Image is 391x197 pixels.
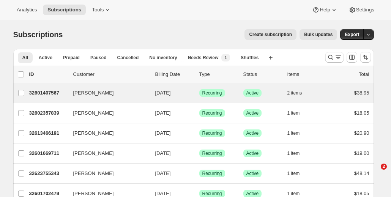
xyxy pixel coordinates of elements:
button: Create subscription [244,29,296,40]
span: $18.05 [354,110,369,116]
button: 1 item [287,148,308,159]
span: All [22,55,28,61]
div: IDCustomerBilling DateTypeStatusItemsTotal [29,71,369,78]
div: Items [287,71,325,78]
span: Active [246,150,259,156]
p: 32601407567 [29,89,67,97]
span: Subscriptions [13,30,63,39]
span: 1 item [287,191,300,197]
span: [DATE] [155,170,171,176]
button: [PERSON_NAME] [69,167,145,180]
span: 2 [381,164,387,170]
span: [DATE] [155,110,171,116]
span: Export [345,32,359,38]
span: 1 [224,55,227,61]
span: Active [246,110,259,116]
span: $19.00 [354,150,369,156]
div: 32601669711[PERSON_NAME][DATE]SuccessRecurringSuccessActive1 item$19.00 [29,148,369,159]
span: Tools [92,7,104,13]
button: Search and filter results [325,52,344,63]
span: [PERSON_NAME] [73,129,114,137]
span: Active [39,55,52,61]
p: Customer [73,71,149,78]
div: Type [199,71,237,78]
div: 32623755343[PERSON_NAME][DATE]SuccessRecurringSuccessActive1 item$48.14 [29,168,369,179]
span: Active [246,191,259,197]
p: 32613466191 [29,129,67,137]
button: 1 item [287,128,308,139]
span: Active [246,170,259,177]
button: Subscriptions [43,5,86,15]
span: Bulk updates [304,32,333,38]
span: Recurring [202,150,222,156]
button: Customize table column order and visibility [347,52,357,63]
iframe: Intercom live chat [365,164,383,182]
button: Bulk updates [300,29,337,40]
span: 1 item [287,130,300,136]
button: [PERSON_NAME] [69,147,145,159]
span: [PERSON_NAME] [73,150,114,157]
span: 1 item [287,110,300,116]
span: 1 item [287,170,300,177]
span: Shuffles [241,55,259,61]
p: Billing Date [155,71,193,78]
span: Prepaid [63,55,80,61]
span: Recurring [202,110,222,116]
button: 1 item [287,108,308,118]
button: [PERSON_NAME] [69,87,145,99]
span: [DATE] [155,150,171,156]
button: [PERSON_NAME] [69,107,145,119]
span: Settings [356,7,374,13]
button: Help [307,5,342,15]
span: [DATE] [155,90,171,96]
span: Help [320,7,330,13]
span: Recurring [202,130,222,136]
span: Recurring [202,90,222,96]
span: Create subscription [249,32,292,38]
span: $38.95 [354,90,369,96]
span: $48.14 [354,170,369,176]
p: Total [359,71,369,78]
button: Settings [344,5,379,15]
span: Paused [90,55,107,61]
span: Active [246,130,259,136]
button: Export [340,29,364,40]
span: 2 items [287,90,302,96]
span: Needs Review [188,55,219,61]
button: Analytics [12,5,41,15]
span: Cancelled [117,55,139,61]
span: Recurring [202,191,222,197]
p: 32602357839 [29,109,67,117]
p: ID [29,71,67,78]
button: 2 items [287,88,311,98]
span: No inventory [149,55,177,61]
button: [PERSON_NAME] [69,127,145,139]
p: Status [243,71,281,78]
div: 32613466191[PERSON_NAME][DATE]SuccessRecurringSuccessActive1 item$20.90 [29,128,369,139]
div: 32602357839[PERSON_NAME][DATE]SuccessRecurringSuccessActive1 item$18.05 [29,108,369,118]
span: Active [246,90,259,96]
span: Analytics [17,7,37,13]
span: Subscriptions [47,7,81,13]
span: Recurring [202,170,222,177]
span: [PERSON_NAME] [73,109,114,117]
button: Sort the results [360,52,371,63]
button: Create new view [265,52,277,63]
button: 1 item [287,168,308,179]
span: [DATE] [155,191,171,196]
button: Tools [87,5,116,15]
p: 32601669711 [29,150,67,157]
span: [DATE] [155,130,171,136]
span: [PERSON_NAME] [73,89,114,97]
span: $18.05 [354,191,369,196]
p: 32623755343 [29,170,67,177]
span: [PERSON_NAME] [73,170,114,177]
span: $20.90 [354,130,369,136]
div: 32601407567[PERSON_NAME][DATE]SuccessRecurringSuccessActive2 items$38.95 [29,88,369,98]
span: 1 item [287,150,300,156]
